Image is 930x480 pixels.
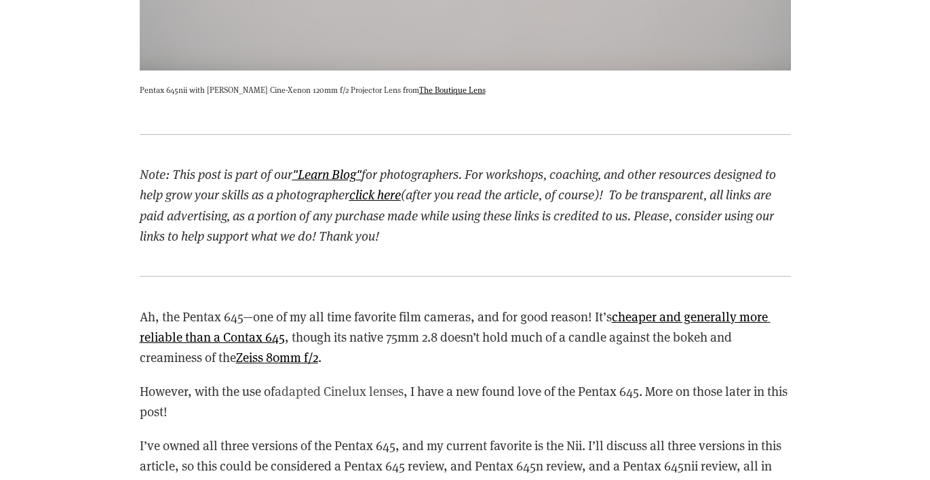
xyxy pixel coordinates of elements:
em: Note: This post is part of our [140,165,292,182]
a: click here [349,186,401,203]
a: The Boutique Lens [419,84,486,95]
a: Zeiss 80mm f/2 [236,348,318,365]
p: However, with the use of , I have a new found love of the Pentax 645. More on those later in this... [140,381,791,422]
em: for photographers. For workshops, coaching, and other resources designed to help grow your skills... [140,165,779,203]
em: (after you read the article, of course)! To be transparent, all links are paid advertising, as a ... [140,186,777,244]
p: Pentax 645nii with [PERSON_NAME] Cine-Xenon 120mm f/2 Projector Lens from [140,83,791,96]
a: adapted Cinelux lenses [275,382,404,399]
p: Ah, the Pentax 645—one of my all time favorite film cameras, and for good reason! It’s , though i... [140,306,791,368]
a: "Learn Blog" [292,165,362,182]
